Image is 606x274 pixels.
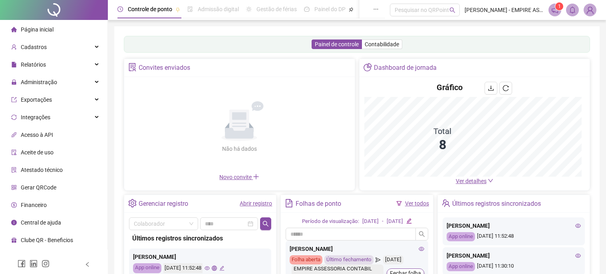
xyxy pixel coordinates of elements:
span: [PERSON_NAME] - EMPIRE ASSESSORIA CONTÁBIL LTDA [465,6,544,14]
span: info-circle [11,220,17,225]
div: [PERSON_NAME] [447,221,581,230]
span: Acesso à API [21,132,53,138]
span: eye [205,266,210,271]
div: Últimos registros sincronizados [132,233,268,243]
span: audit [11,150,17,155]
span: Gerar QRCode [21,184,56,191]
span: user-add [11,44,17,50]
span: pie-chart [364,63,372,71]
span: Admissão digital [198,6,239,12]
span: gift [11,237,17,243]
span: sun [246,6,252,12]
span: bell [569,6,576,14]
div: Não há dados [203,144,276,153]
h4: Gráfico [437,82,463,93]
span: facebook [18,260,26,268]
sup: 1 [555,2,563,10]
span: Administração [21,79,57,85]
span: qrcode [11,185,17,190]
a: Ver detalhes down [456,178,493,184]
span: instagram [42,260,50,268]
span: global [212,266,217,271]
span: Atestado técnico [21,167,63,173]
span: eye [575,253,581,258]
span: setting [128,199,137,207]
span: Novo convite [219,174,259,180]
div: App online [133,263,161,273]
span: Integrações [21,114,50,120]
span: Página inicial [21,26,54,33]
div: [PERSON_NAME] [447,251,581,260]
span: file-done [187,6,193,12]
span: reload [503,85,509,91]
span: Cadastros [21,44,47,50]
div: Período de visualização: [302,217,359,226]
div: [PERSON_NAME] [133,252,267,261]
span: plus [253,173,259,180]
span: dashboard [304,6,310,12]
span: edit [406,218,411,223]
span: pushpin [349,7,354,12]
div: - [382,217,383,226]
span: Painel de controle [315,41,359,47]
span: down [488,178,493,183]
div: Último fechamento [324,255,374,264]
span: send [376,255,381,264]
div: [DATE] 11:52:48 [163,263,203,273]
div: [DATE] 11:30:10 [447,262,581,271]
span: ellipsis [373,6,379,12]
div: Gerenciar registro [139,197,188,211]
span: 1 [558,4,561,9]
span: home [11,27,17,32]
div: [DATE] [387,217,403,226]
a: Abrir registro [240,200,272,207]
span: notification [551,6,558,14]
span: team [442,199,450,207]
div: Últimos registros sincronizados [452,197,541,211]
span: Exportações [21,97,52,103]
span: file-text [285,199,293,207]
span: solution [11,167,17,173]
div: App online [447,232,475,241]
div: Folha aberta [290,255,322,264]
span: Ver detalhes [456,178,487,184]
span: Relatórios [21,61,46,68]
span: file [11,62,17,67]
span: clock-circle [117,6,123,12]
span: Central de ajuda [21,219,61,226]
div: [DATE] [383,255,403,264]
span: solution [128,63,137,71]
span: Financeiro [21,202,47,208]
span: Gestão de férias [256,6,297,12]
span: Aceite de uso [21,149,54,156]
div: [PERSON_NAME] [290,244,424,253]
span: linkedin [30,260,38,268]
span: pushpin [175,7,180,12]
span: search [262,221,269,227]
span: search [419,231,425,237]
span: left [85,262,90,267]
span: eye [575,223,581,229]
span: lock [11,79,17,85]
div: Convites enviados [139,61,190,75]
span: Contabilidade [365,41,399,47]
div: [DATE] [362,217,379,226]
span: filter [396,201,402,206]
span: edit [219,266,225,271]
span: eye [419,246,424,252]
span: Controle de ponto [128,6,172,12]
span: dollar [11,202,17,208]
span: Painel do DP [314,6,346,12]
span: Clube QR - Beneficios [21,237,73,243]
div: Folhas de ponto [296,197,341,211]
span: download [488,85,494,91]
span: export [11,97,17,103]
span: search [449,7,455,13]
div: App online [447,262,475,271]
div: [DATE] 11:52:48 [447,232,581,241]
div: Dashboard de jornada [374,61,437,75]
a: Ver todos [405,200,429,207]
span: sync [11,114,17,120]
span: api [11,132,17,138]
img: 25359 [584,4,596,16]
